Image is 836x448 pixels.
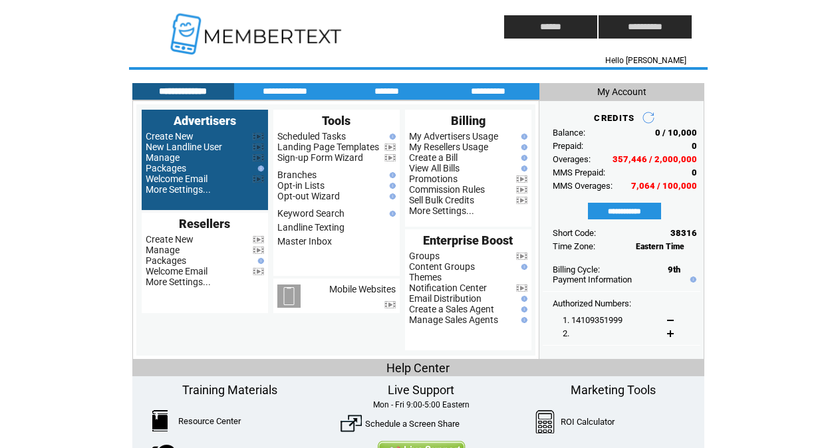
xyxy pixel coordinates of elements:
a: Create a Sales Agent [409,304,494,314]
img: help.gif [386,172,396,178]
img: video.png [253,268,264,275]
img: help.gif [386,134,396,140]
a: Content Groups [409,261,475,272]
img: video.png [253,133,264,140]
span: Eastern Time [636,242,684,251]
span: My Account [597,86,646,97]
a: Create a Bill [409,152,458,163]
img: help.gif [518,144,527,150]
span: 9th [668,265,680,275]
a: Commission Rules [409,184,485,195]
a: Schedule a Screen Share [365,419,460,429]
span: Billing Cycle: [553,265,600,275]
a: Groups [409,251,440,261]
span: MMS Prepaid: [553,168,605,177]
span: 2. [563,328,569,338]
span: 0 [692,168,697,177]
img: help.gif [386,193,396,199]
a: Scheduled Tasks [277,131,346,142]
a: Landing Page Templates [277,142,379,152]
span: Enterprise Boost [423,233,513,247]
span: 7,064 / 100,000 [631,181,697,191]
img: ScreenShare.png [341,413,362,434]
a: Payment Information [553,275,632,284]
span: Tools [322,114,350,128]
img: help.gif [518,155,527,161]
img: help.gif [687,277,696,282]
img: video.png [516,197,527,204]
img: help.gif [255,166,264,171]
a: Mobile Websites [329,284,396,294]
a: Welcome Email [146,173,208,184]
a: My Resellers Usage [409,142,488,152]
a: Sign-up Form Wizard [277,152,363,163]
img: help.gif [255,258,264,264]
a: Create New [146,131,194,142]
img: video.png [516,253,527,260]
span: Advertisers [174,114,236,128]
a: Opt-in Lists [277,180,325,191]
a: Promotions [409,173,458,184]
img: video.png [384,144,396,151]
span: Time Zone: [553,241,595,251]
a: Landline Texting [277,222,345,233]
a: More Settings... [409,205,474,216]
img: Calculator.png [535,410,555,433]
img: help.gif [518,296,527,302]
img: video.png [253,154,264,162]
img: video.png [253,247,264,254]
a: Resource Center [178,416,241,426]
img: help.gif [518,317,527,323]
a: Notification Center [409,282,487,293]
a: New Landline User [146,142,222,152]
a: Master Inbox [277,236,332,247]
span: Resellers [179,217,230,231]
span: Marketing Tools [571,383,656,397]
span: Short Code: [553,228,596,238]
a: Manage [146,152,180,163]
img: help.gif [386,183,396,189]
a: My Advertisers Usage [409,131,498,142]
span: 1. 14109351999 [563,315,623,325]
a: More Settings... [146,184,211,195]
a: Create New [146,234,194,245]
span: Billing [451,114,486,128]
a: Manage Sales Agents [409,314,498,325]
img: help.gif [518,306,527,312]
a: ROI Calculator [561,417,615,427]
img: ResourceCenter.png [152,410,168,431]
span: Live Support [388,383,454,397]
a: View All Bills [409,163,460,173]
img: help.gif [386,211,396,217]
img: video.png [253,236,264,243]
span: Authorized Numbers: [553,298,631,308]
span: CREDITS [594,113,634,123]
span: Prepaid: [553,141,583,151]
img: video.png [516,175,527,183]
span: Balance: [553,128,585,138]
a: Welcome Email [146,266,208,277]
img: video.png [384,301,396,308]
span: 0 / 10,000 [655,128,697,138]
img: video.png [384,154,396,162]
span: Hello [PERSON_NAME] [605,56,686,65]
span: Overages: [553,154,591,164]
a: Email Distribution [409,293,482,304]
span: Mon - Fri 9:00-5:00 Eastern [373,400,470,409]
img: mobile-websites.png [277,284,301,308]
img: video.png [516,284,527,292]
a: Sell Bulk Credits [409,195,474,205]
a: Opt-out Wizard [277,191,340,201]
a: Keyword Search [277,208,345,219]
span: Help Center [386,361,450,375]
img: help.gif [518,134,527,140]
img: video.png [253,175,264,183]
span: Training Materials [182,383,277,397]
img: video.png [516,186,527,193]
span: 38316 [670,228,697,238]
a: More Settings... [146,277,211,287]
span: 0 [692,141,697,151]
a: Branches [277,169,317,180]
span: MMS Overages: [553,181,613,191]
a: Manage [146,245,180,255]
